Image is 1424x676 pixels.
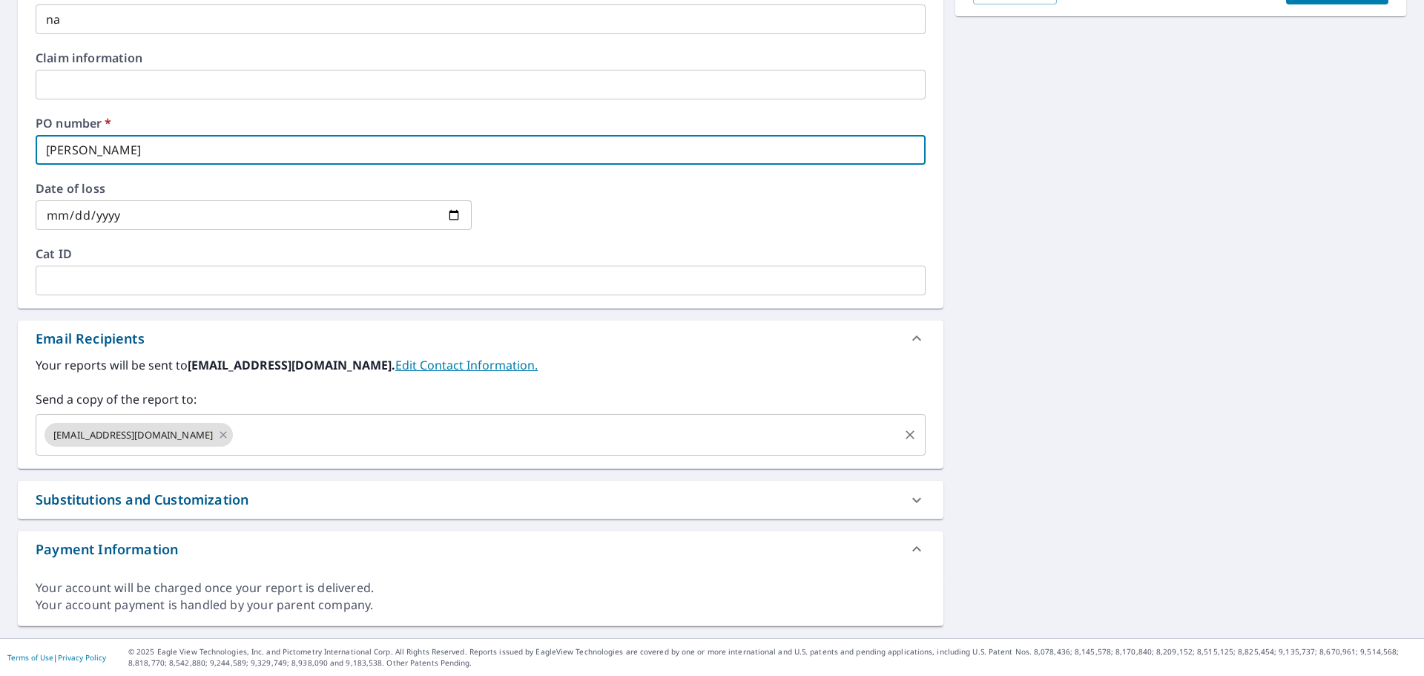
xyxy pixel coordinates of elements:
label: Date of loss [36,183,472,194]
b: [EMAIL_ADDRESS][DOMAIN_NAME]. [188,357,395,373]
div: Your account payment is handled by your parent company. [36,597,926,614]
div: Email Recipients [36,329,145,349]
label: PO number [36,117,926,129]
p: © 2025 Eagle View Technologies, Inc. and Pictometry International Corp. All Rights Reserved. Repo... [128,646,1417,669]
span: [EMAIL_ADDRESS][DOMAIN_NAME] [44,428,222,442]
button: Clear [900,424,920,445]
div: Email Recipients [18,321,943,356]
div: Your account will be charged once your report is delivered. [36,580,926,597]
div: Payment Information [18,531,943,567]
label: Your reports will be sent to [36,356,926,374]
a: Terms of Use [7,652,53,663]
a: EditContactInfo [395,357,538,373]
div: Substitutions and Customization [18,481,943,519]
div: [EMAIL_ADDRESS][DOMAIN_NAME] [44,423,233,447]
label: Send a copy of the report to: [36,390,926,408]
label: Claim information [36,52,926,64]
a: Privacy Policy [58,652,106,663]
div: Payment Information [36,539,178,559]
label: Cat ID [36,248,926,260]
p: | [7,653,106,662]
div: Substitutions and Customization [36,490,248,510]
